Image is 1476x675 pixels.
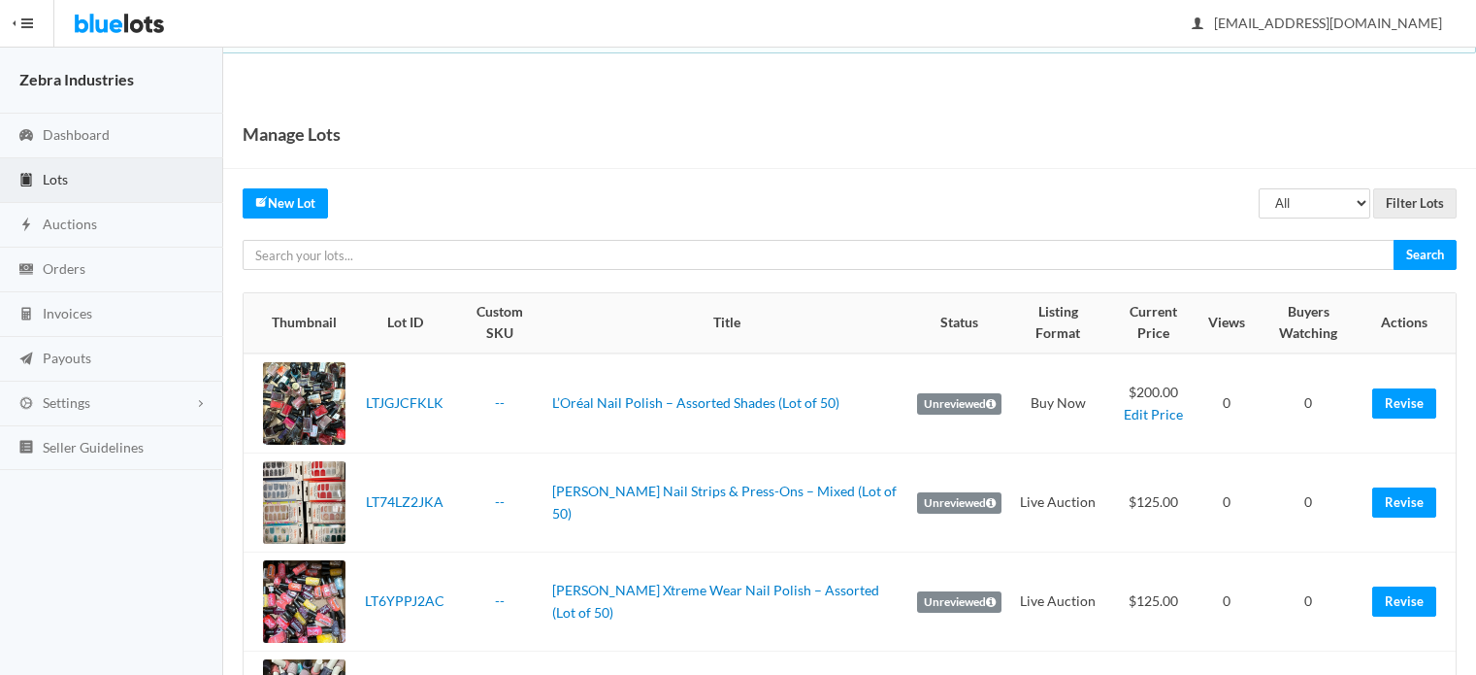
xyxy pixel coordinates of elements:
span: Payouts [43,350,91,366]
th: Views [1200,293,1253,354]
span: Dashboard [43,126,110,143]
th: Actions [1364,293,1456,354]
th: Listing Format [1009,293,1106,354]
a: Revise [1372,488,1436,518]
th: Status [909,293,1009,354]
td: 0 [1200,553,1253,652]
td: Live Auction [1009,553,1106,652]
a: L’Oréal Nail Polish – Assorted Shades (Lot of 50) [552,394,839,411]
ion-icon: person [1188,16,1207,34]
input: Search your lots... [243,240,1394,270]
th: Title [544,293,910,354]
span: Settings [43,394,90,411]
a: LT6YPPJ2AC [365,592,444,609]
td: 0 [1200,454,1253,553]
label: Unreviewed [917,492,1001,514]
ion-icon: create [255,195,268,208]
ion-icon: list box [16,439,36,457]
td: Buy Now [1009,354,1106,454]
a: [PERSON_NAME] Nail Strips & Press-Ons – Mixed (Lot of 50) [552,483,897,522]
td: 0 [1253,354,1364,454]
a: -- [495,394,505,411]
input: Search [1394,240,1457,270]
td: Live Auction [1009,454,1106,553]
a: -- [495,493,505,510]
span: Invoices [43,305,92,321]
th: Buyers Watching [1253,293,1364,354]
a: [PERSON_NAME] Xtreme Wear Nail Polish – Assorted (Lot of 50) [552,582,879,621]
span: Lots [43,171,68,187]
ion-icon: speedometer [16,127,36,146]
a: Revise [1372,587,1436,617]
a: createNew Lot [243,188,328,219]
th: Lot ID [353,293,456,354]
ion-icon: clipboard [16,172,36,190]
label: Unreviewed [917,591,1001,613]
span: Seller Guidelines [43,439,144,456]
a: Revise [1372,388,1436,419]
a: -- [495,592,505,609]
th: Custom SKU [456,293,544,354]
strong: Zebra Industries [19,70,134,88]
ion-icon: cog [16,395,36,414]
label: Unreviewed [917,393,1001,415]
a: LT74LZ2JKA [366,493,443,510]
h1: Manage Lots [243,119,341,149]
td: $200.00 [1107,354,1200,454]
span: Orders [43,260,85,277]
td: 0 [1200,354,1253,454]
a: Edit Price [1124,406,1183,422]
span: Auctions [43,216,97,232]
ion-icon: flash [16,217,36,235]
ion-icon: cash [16,261,36,280]
th: Thumbnail [244,293,353,354]
input: Filter Lots [1373,188,1457,219]
th: Current Price [1107,293,1200,354]
ion-icon: calculator [16,306,36,324]
ion-icon: paper plane [16,351,36,369]
td: $125.00 [1107,454,1200,553]
span: [EMAIL_ADDRESS][DOMAIN_NAME] [1193,15,1442,31]
a: LTJGJCFKLK [366,394,443,411]
td: 0 [1253,454,1364,553]
td: $125.00 [1107,553,1200,652]
td: 0 [1253,553,1364,652]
